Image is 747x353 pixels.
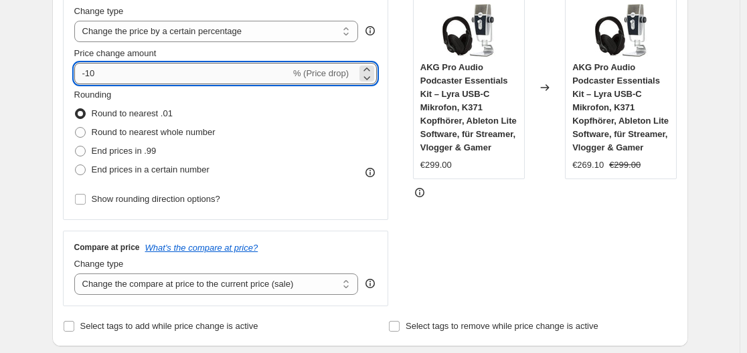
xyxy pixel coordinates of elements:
span: End prices in a certain number [92,164,210,174]
div: €269.10 [572,158,604,172]
button: What's the compare at price? [145,243,258,253]
span: Change type [74,259,124,269]
span: End prices in .99 [92,146,157,156]
div: help [363,277,377,290]
span: Select tags to add while price change is active [80,321,258,331]
img: 718LA6XiH9L_80x.jpg [594,3,648,57]
span: Price change amount [74,48,157,58]
div: €299.00 [420,158,452,172]
span: % (Price drop) [293,68,349,78]
span: Show rounding direction options? [92,194,220,204]
span: AKG Pro Audio Podcaster Essentials Kit – Lyra USB-C Mikrofon, K371 Kopfhörer, Ableton Lite Softwa... [420,62,517,152]
span: Change type [74,6,124,16]
img: 718LA6XiH9L_80x.jpg [442,3,495,57]
input: -15 [74,63,290,84]
div: help [363,24,377,37]
span: Rounding [74,90,112,100]
span: Select tags to remove while price change is active [406,321,598,331]
span: Round to nearest whole number [92,127,216,137]
span: Round to nearest .01 [92,108,173,118]
strike: €299.00 [609,158,641,172]
h3: Compare at price [74,242,140,253]
span: AKG Pro Audio Podcaster Essentials Kit – Lyra USB-C Mikrofon, K371 Kopfhörer, Ableton Lite Softwa... [572,62,669,152]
